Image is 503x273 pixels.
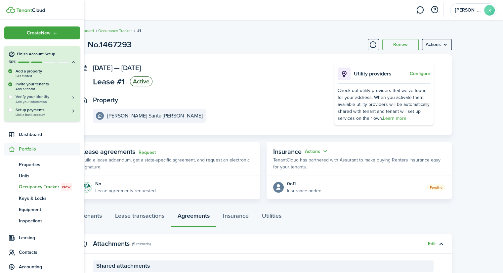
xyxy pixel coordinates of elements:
[427,184,445,191] status: Pending
[95,187,156,194] p: Lease agreements requested
[19,131,80,138] span: Dashboard
[422,39,452,50] menu-btn: Actions
[429,4,440,16] button: Open resource center
[19,183,80,191] span: Occupancy Tracker
[287,180,321,187] div: 0 of 1
[414,2,426,19] a: Messaging
[93,240,130,248] panel-main-title: Attachments
[19,263,80,270] span: Accounting
[93,77,125,86] span: Lease #1
[410,71,430,76] button: Configure
[121,63,141,73] span: [DATE]
[19,217,80,224] span: Inspections
[19,234,80,241] span: Leasing
[338,87,430,122] div: Check out utility providers that we've found for your address. When you activate them, available ...
[273,157,445,170] p: TenantCloud has partnered with Assurant to make buying Renters Insurance easy for your tenants.
[75,207,108,227] a: Tenants
[19,206,80,213] span: Equipment
[428,241,436,247] button: Edit
[114,63,120,73] span: —
[273,147,302,157] span: Insurance
[8,59,17,65] p: 50%
[305,148,329,155] button: Open menu
[4,68,80,121] div: Finish Account Setup50%
[88,38,132,51] h1: No.1467293
[16,94,76,100] h5: Verify your identity
[382,39,419,50] button: Renew
[287,187,321,194] p: Insurance added
[422,39,452,50] button: Open menu
[305,148,329,155] button: Actions
[130,76,152,86] status: Active
[4,204,80,215] a: Equipment
[16,8,45,12] img: TenantCloud
[484,5,495,16] avatar-text: R
[354,70,408,78] p: Utility providers
[93,63,112,73] span: [DATE]
[255,207,288,227] a: Utilities
[19,146,80,153] span: Portfolio
[81,147,135,157] span: Lease agreements
[16,94,76,104] button: Verify your identityAdd your information
[95,180,156,187] div: No
[455,8,482,13] span: Robert
[137,28,141,34] span: #1
[107,113,203,119] e-details-info-title: [PERSON_NAME] Santa [PERSON_NAME]
[368,39,379,50] button: Timeline
[16,107,76,113] h5: Setup payments
[216,207,255,227] a: Insurance
[19,172,80,179] span: Units
[4,159,80,170] a: Properties
[93,260,434,272] panel-main-section-header: Shared attachments
[98,28,132,34] a: Occupancy Tracker
[19,249,80,256] span: Contacts
[62,184,70,190] span: New
[4,170,80,181] a: Units
[19,195,80,202] span: Keys & Locks
[4,181,80,193] a: Occupancy TrackerNew
[16,107,76,116] a: Setup paymentsLink a bank account
[81,157,253,170] p: Build a lease addendum, get a state-specific agreement, and request an electronic signature.
[139,150,156,155] a: Request
[383,115,406,122] a: Learn more
[4,46,80,65] button: Finish Account Setup50%
[6,7,15,13] img: TenantCloud
[19,161,80,168] span: Properties
[436,238,447,250] button: Toggle accordion
[4,26,80,39] button: Open menu
[93,96,118,104] panel-main-title: Property
[16,100,76,104] span: Add your information
[132,241,151,247] panel-main-subtitle: (5 records)
[16,113,76,116] span: Link a bank account
[4,193,80,204] a: Keys & Locks
[4,128,80,141] a: Dashboard
[17,51,76,57] h4: Finish Account Setup
[108,207,171,227] a: Lease transactions
[4,215,80,226] a: Inspections
[81,182,92,193] img: Agreement e-sign
[27,31,51,35] span: Create New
